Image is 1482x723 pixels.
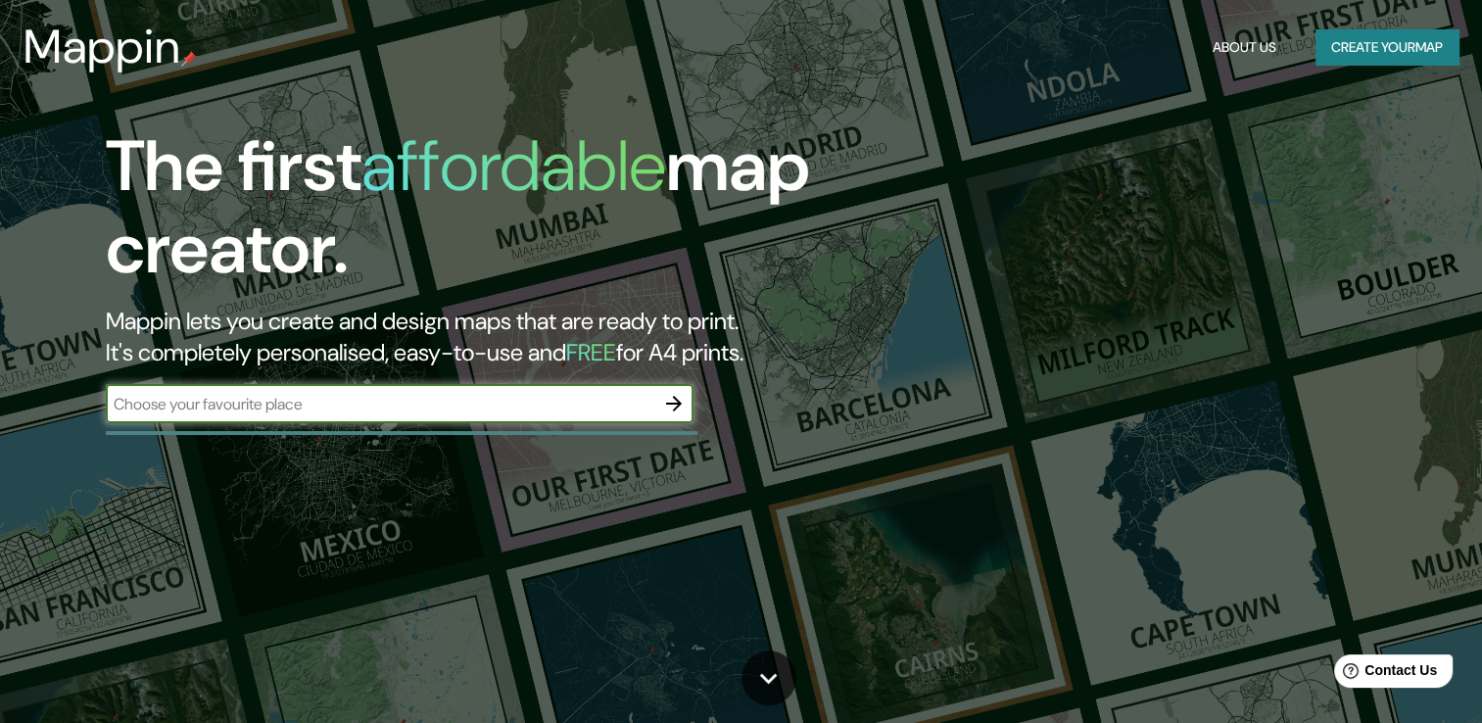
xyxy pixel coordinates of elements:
[566,337,616,367] h5: FREE
[181,51,197,67] img: mappin-pin
[106,306,847,368] h2: Mappin lets you create and design maps that are ready to print. It's completely personalised, eas...
[1205,29,1284,66] button: About Us
[1308,647,1460,701] iframe: Help widget launcher
[24,20,181,74] h3: Mappin
[1315,29,1458,66] button: Create yourmap
[106,393,654,415] input: Choose your favourite place
[106,125,847,306] h1: The first map creator.
[361,120,666,212] h1: affordable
